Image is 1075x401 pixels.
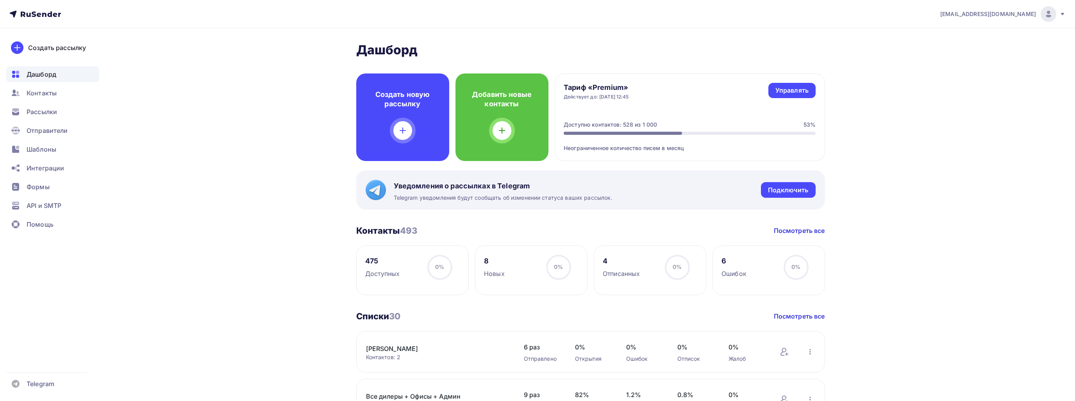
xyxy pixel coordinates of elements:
[775,86,809,95] div: Управлять
[27,201,61,210] span: API и SMTP
[721,269,746,278] div: Ошибок
[940,6,1066,22] a: [EMAIL_ADDRESS][DOMAIN_NAME]
[356,225,418,236] h3: Контакты
[27,182,50,192] span: Формы
[564,83,629,92] h4: Тариф «Premium»
[774,311,825,321] a: Посмотреть все
[774,226,825,235] a: Посмотреть все
[564,135,816,152] div: Неограниченное количество писем в месяц
[365,256,400,266] div: 475
[366,344,499,353] a: [PERSON_NAME]
[626,390,662,399] span: 1.2%
[6,66,99,82] a: Дашборд
[575,342,611,352] span: 0%
[369,90,437,109] h4: Создать новую рассылку
[729,355,764,363] div: Жалоб
[435,263,444,270] span: 0%
[626,355,662,363] div: Ошибок
[804,121,816,129] div: 53%
[28,43,86,52] div: Создать рассылку
[394,194,612,202] span: Telegram уведомления будут сообщать об изменении статуса ваших рассылок.
[729,342,764,352] span: 0%
[791,263,800,270] span: 0%
[603,269,640,278] div: Отписанных
[400,226,417,236] span: 493
[356,42,825,58] h2: Дашборд
[673,263,682,270] span: 0%
[27,145,56,154] span: Шаблоны
[394,181,612,191] span: Уведомления о рассылках в Telegram
[27,163,64,173] span: Интеграции
[524,342,559,352] span: 6 раз
[356,311,401,322] h3: Списки
[27,70,56,79] span: Дашборд
[768,186,808,195] div: Подключить
[27,126,68,135] span: Отправители
[484,256,505,266] div: 8
[366,353,508,361] div: Контактов: 2
[6,85,99,101] a: Контакты
[524,390,559,399] span: 9 раз
[575,355,611,363] div: Открытия
[564,121,657,129] div: Доступно контактов: 528 из 1 000
[677,355,713,363] div: Отписок
[27,88,57,98] span: Контакты
[721,256,746,266] div: 6
[768,83,816,98] a: Управлять
[365,269,400,278] div: Доступных
[468,90,536,109] h4: Добавить новые контакты
[729,390,764,399] span: 0%
[6,141,99,157] a: Шаблоны
[6,179,99,195] a: Формы
[564,94,629,100] div: Действует до: [DATE] 12:45
[6,123,99,138] a: Отправители
[603,256,640,266] div: 4
[626,342,662,352] span: 0%
[554,263,563,270] span: 0%
[27,107,57,116] span: Рассылки
[27,220,54,229] span: Помощь
[27,379,54,388] span: Telegram
[940,10,1036,18] span: [EMAIL_ADDRESS][DOMAIN_NAME]
[6,104,99,120] a: Рассылки
[389,311,400,321] span: 30
[575,390,611,399] span: 82%
[484,269,505,278] div: Новых
[366,392,499,401] a: Все дилеры + Офисы + Админ
[677,342,713,352] span: 0%
[677,390,713,399] span: 0.8%
[524,355,559,363] div: Отправлено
